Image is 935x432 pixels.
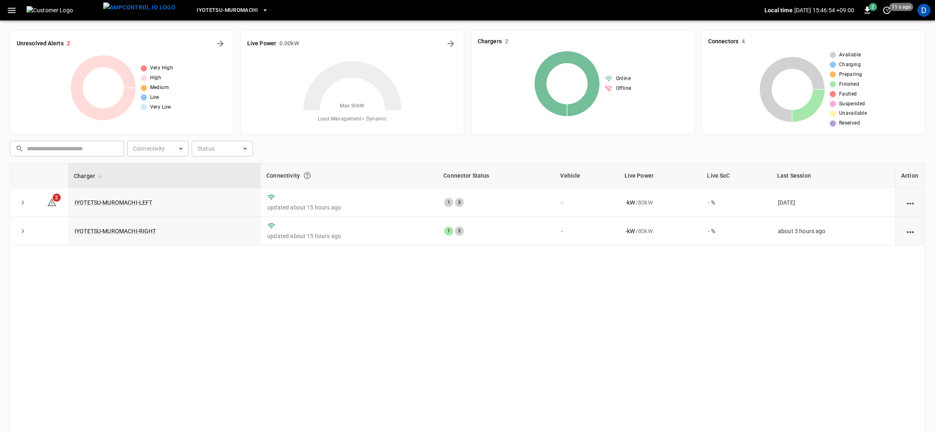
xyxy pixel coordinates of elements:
td: [DATE] [771,188,895,217]
div: / 80 kW [625,227,695,235]
button: Iyotetsu-Muromachi [193,2,272,18]
button: Connection between the charger and our software. [300,168,315,183]
span: Very Low [150,103,171,111]
a: IYOTETSU-MUROMACHI-LEFT [75,199,152,206]
span: Online [616,75,631,83]
img: Customer Logo [27,6,100,14]
p: Local time [764,6,793,14]
div: profile-icon [917,4,931,17]
div: action cell options [905,227,915,235]
span: Load Management = Dynamic [318,115,387,123]
span: 2 [869,3,877,11]
div: 2 [455,198,464,207]
div: action cell options [905,198,915,207]
th: Live SoC [701,163,771,188]
td: about 3 hours ago [771,217,895,245]
div: / 80 kW [625,198,695,207]
th: Last Session [771,163,895,188]
div: 2 [455,227,464,236]
img: ampcontrol.io logo [103,2,175,13]
span: Available [839,51,861,59]
span: Offline [616,85,631,93]
button: Energy Overview [444,37,457,50]
span: Charging [839,61,861,69]
button: All Alerts [214,37,227,50]
span: 2 [53,194,61,202]
td: - % [701,217,771,245]
th: Live Power [619,163,702,188]
h6: Connectors [708,37,738,46]
th: Connector Status [438,163,554,188]
h6: 0.00 kW [279,39,299,48]
p: - kW [625,198,635,207]
td: - % [701,188,771,217]
span: Reserved [839,119,860,127]
div: 1 [444,227,453,236]
span: 11 s ago [889,3,913,11]
p: updated about 15 hours ago [267,203,431,212]
td: - [554,217,618,245]
h6: 2 [505,37,508,46]
h6: Live Power [247,39,276,48]
button: expand row [17,196,29,209]
button: expand row [17,225,29,237]
span: Unavailable [839,109,867,118]
span: Preparing [839,71,862,79]
span: Very High [150,64,173,72]
span: Iyotetsu-Muromachi [197,6,258,15]
span: High [150,74,162,82]
th: Vehicle [554,163,618,188]
h6: 4 [742,37,745,46]
div: Connectivity [266,168,432,183]
th: Action [895,163,925,188]
span: Finished [839,80,859,89]
span: Low [150,94,160,102]
span: Charger [74,171,106,181]
h6: Unresolved Alerts [17,39,64,48]
span: Faulted [839,90,857,98]
a: IYOTETSU-MUROMACHI-RIGHT [75,228,156,234]
button: set refresh interval [880,4,893,17]
a: 2 [47,198,57,205]
div: 1 [444,198,453,207]
p: [DATE] 15:46:54 +09:00 [794,6,854,14]
h6: 2 [67,39,70,48]
span: Medium [150,84,169,92]
span: Suspended [839,100,865,108]
p: - kW [625,227,635,235]
h6: Chargers [478,37,502,46]
span: Max. 90 kW [340,102,364,110]
p: updated about 15 hours ago [267,232,431,240]
td: - [554,188,618,217]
